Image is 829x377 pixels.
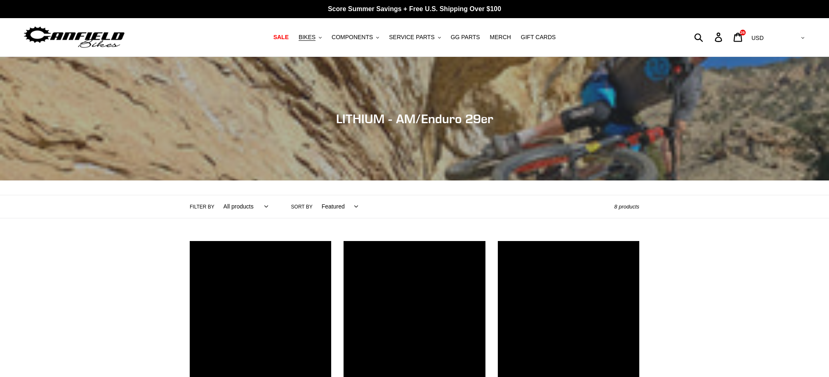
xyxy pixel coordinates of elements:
[190,203,214,211] label: Filter by
[299,34,316,41] span: BIKES
[332,34,373,41] span: COMPONENTS
[327,32,383,43] button: COMPONENTS
[389,34,434,41] span: SERVICE PARTS
[740,30,745,35] span: 26
[294,32,326,43] button: BIKES
[614,204,639,210] span: 8 products
[451,34,480,41] span: GG PARTS
[269,32,293,43] a: SALE
[291,203,313,211] label: Sort by
[517,32,560,43] a: GIFT CARDS
[729,28,748,46] a: 26
[385,32,445,43] button: SERVICE PARTS
[490,34,511,41] span: MERCH
[336,111,493,126] span: LITHIUM - AM/Enduro 29er
[699,28,720,46] input: Search
[273,34,289,41] span: SALE
[447,32,484,43] a: GG PARTS
[521,34,556,41] span: GIFT CARDS
[23,24,126,50] img: Canfield Bikes
[486,32,515,43] a: MERCH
